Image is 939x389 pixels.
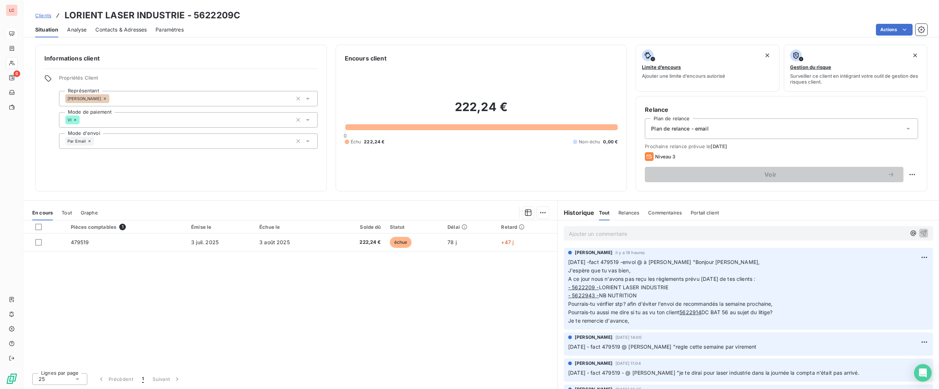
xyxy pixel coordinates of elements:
[679,309,701,315] tcxspan: Call 5622914 with 3CX Web Client
[655,154,675,159] span: Niveau 3
[390,237,412,248] span: échue
[148,371,185,387] button: Suivant
[568,292,599,298] tcxspan: Call - 5622943 - with 3CX Web Client
[81,210,98,216] span: Graphe
[579,139,600,145] span: Non-échu
[259,224,324,230] div: Échue le
[575,360,613,367] span: [PERSON_NAME]
[71,224,183,230] div: Pièces comptables
[568,370,859,376] span: [DATE] - fact 479519 - @ [PERSON_NAME] "je te dirai pour laser industrie dans la journée la compt...
[501,239,514,245] span: +47 j
[65,9,240,22] h3: LORIENT LASER INDUSTRIE - 5622209C
[390,224,439,230] div: Statut
[710,143,727,149] span: [DATE]
[67,26,87,33] span: Analyse
[642,64,681,70] span: Limite d’encours
[603,139,618,145] span: 0,00 €
[67,139,86,143] span: Par Email
[568,309,773,315] span: Pourrais-tu aussi me dire si tu as vu ton client DC BAT 56 au sujet du litige?
[156,26,184,33] span: Paramètres
[333,239,381,246] span: 222,24 €
[790,64,831,70] span: Gestion du risque
[645,167,903,182] button: Voir
[654,172,887,177] span: Voir
[94,138,100,144] input: Ajouter une valeur
[568,284,668,290] span: LORIENT LASER INDUSTRIE
[67,118,72,122] span: VI
[447,239,457,245] span: 78 j
[876,24,913,36] button: Actions
[784,45,927,92] button: Gestion du risqueSurveiller ce client en intégrant votre outil de gestion des risques client.
[95,26,147,33] span: Contacts & Adresses
[568,301,773,307] span: Pourrais-tu vérifier stp? afin d'éviter l'envoi de recommandés la semaine prochaine,
[59,75,318,85] span: Propriétés Client
[119,224,126,230] span: 1
[568,267,631,274] span: J'espère que tu vas bien,
[6,4,18,16] div: LC
[71,239,89,245] span: 479519
[568,292,637,298] span: NB NUTRITION
[14,70,20,77] span: 6
[93,371,138,387] button: Précédent
[575,334,613,341] span: [PERSON_NAME]
[39,375,45,383] span: 25
[351,139,361,145] span: Échu
[6,373,18,385] img: Logo LeanPay
[648,210,682,216] span: Commentaires
[345,100,618,122] h2: 222,24 €
[138,371,148,387] button: 1
[364,139,384,145] span: 222,24 €
[35,12,51,19] a: Clients
[109,95,115,102] input: Ajouter une valeur
[345,54,387,63] h6: Encours client
[80,117,85,123] input: Ajouter une valeur
[790,73,921,85] span: Surveiller ce client en intégrant votre outil de gestion des risques client.
[142,375,144,383] span: 1
[62,210,72,216] span: Tout
[568,284,599,290] tcxspan: Call - 5622209 - with 3CX Web Client
[67,96,101,101] span: [PERSON_NAME]
[645,143,918,149] span: Prochaine relance prévue le
[914,364,932,382] div: Open Intercom Messenger
[344,133,347,139] span: 0
[615,361,641,366] span: [DATE] 11:04
[191,224,251,230] div: Émise le
[568,259,760,265] span: [DATE] -fact 479519 -envoi @ à [PERSON_NAME] "Bonjour [PERSON_NAME],
[558,208,595,217] h6: Historique
[575,249,613,256] span: [PERSON_NAME]
[191,239,219,245] span: 3 juil. 2025
[568,318,629,324] span: Je te remercie d'avance,
[568,344,757,350] span: [DATE] - fact 479519 @ [PERSON_NAME] "regle cette semaine par virement
[618,210,639,216] span: Relances
[599,210,610,216] span: Tout
[615,250,645,255] span: il y a 18 heures
[32,210,53,216] span: En cours
[44,54,318,63] h6: Informations client
[333,224,381,230] div: Solde dû
[642,73,725,79] span: Ajouter une limite d’encours autorisé
[691,210,719,216] span: Portail client
[615,335,642,340] span: [DATE] 14:00
[501,224,553,230] div: Retard
[35,26,58,33] span: Situation
[645,105,918,114] h6: Relance
[651,125,708,132] span: Plan de relance - email
[568,276,755,282] span: A ce jour nous n'avons pas reçu les règlements prévu [DATE] de tes clients :
[35,12,51,18] span: Clients
[259,239,290,245] span: 3 août 2025
[636,45,779,92] button: Limite d’encoursAjouter une limite d’encours autorisé
[447,224,492,230] div: Délai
